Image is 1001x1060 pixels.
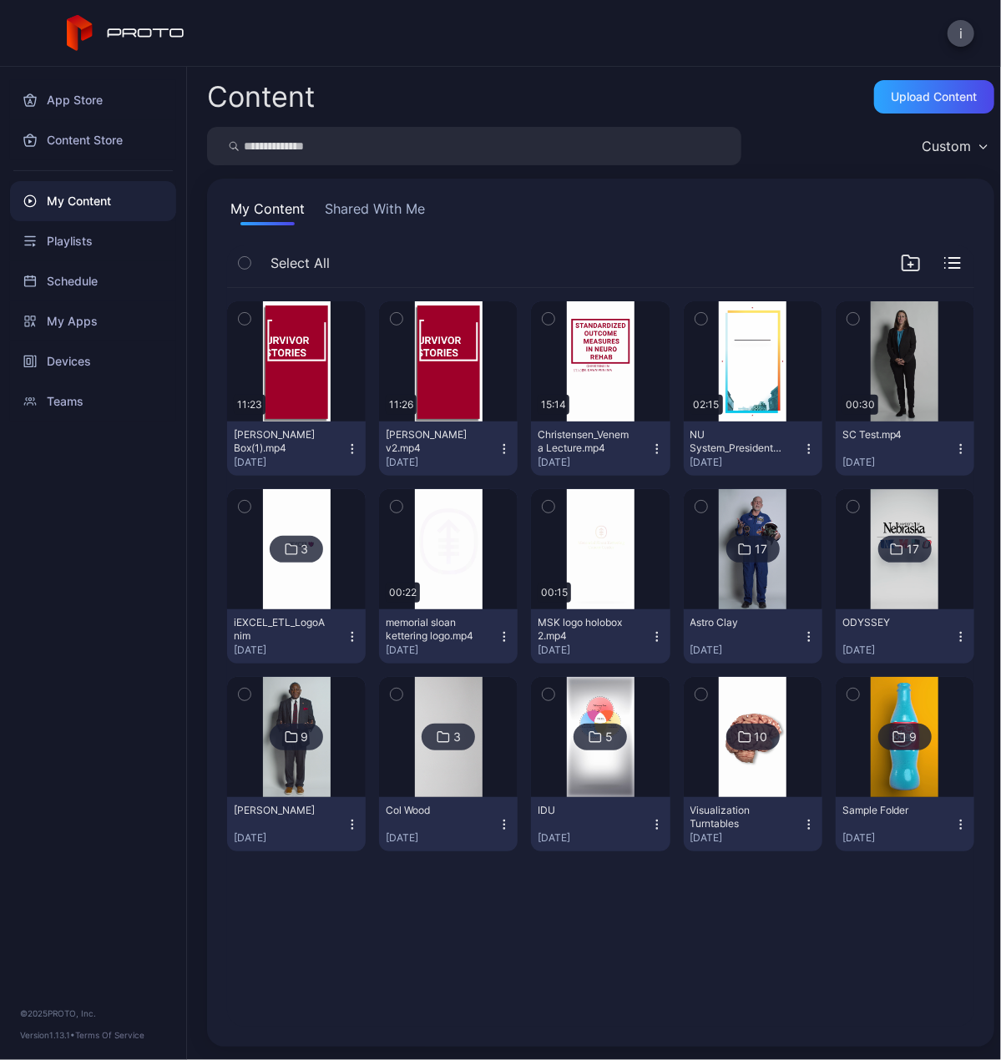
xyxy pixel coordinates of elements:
[842,831,954,845] div: [DATE]
[301,729,309,745] div: 9
[386,456,498,469] div: [DATE]
[538,831,650,845] div: [DATE]
[755,542,767,557] div: 17
[538,804,629,817] div: IDU
[907,542,919,557] div: 17
[386,804,478,817] div: Col Wood
[20,1007,166,1020] div: © 2025 PROTO, Inc.
[321,199,428,225] button: Shared With Me
[234,804,326,817] div: Dr. Davies
[379,421,518,476] button: [PERSON_NAME] v2.mp4[DATE]
[379,609,518,664] button: memorial sloan kettering logo.mp4[DATE]
[909,729,917,745] div: 9
[538,616,629,643] div: MSK logo holobox 2.mp4
[690,428,782,455] div: NU System_President Gold.mp4
[892,90,978,103] div: Upload Content
[10,120,176,160] a: Content Store
[75,1030,144,1040] a: Terms Of Service
[842,616,934,629] div: ODYSSEY
[10,261,176,301] a: Schedule
[948,20,974,47] button: i
[842,428,934,442] div: SC Test.mp4
[690,831,802,845] div: [DATE]
[227,797,366,851] button: [PERSON_NAME][DATE]
[531,421,670,476] button: Christensen_Venema Lecture.mp4[DATE]
[301,542,309,557] div: 3
[10,221,176,261] a: Playlists
[690,644,802,657] div: [DATE]
[386,428,478,455] div: Randy Backman_draft v2.mp4
[10,341,176,381] a: Devices
[207,83,315,111] div: Content
[690,804,782,830] div: Visualization Turntables
[836,421,974,476] button: SC Test.mp4[DATE]
[234,831,346,845] div: [DATE]
[10,381,176,421] a: Teams
[842,644,954,657] div: [DATE]
[386,831,498,845] div: [DATE]
[842,456,954,469] div: [DATE]
[684,797,822,851] button: Visualization Turntables[DATE]
[755,729,768,745] div: 10
[10,301,176,341] a: My Apps
[842,804,934,817] div: Sample Folder
[836,797,974,851] button: Sample Folder[DATE]
[538,428,629,455] div: Christensen_Venema Lecture.mp4
[386,616,478,643] div: memorial sloan kettering logo.mp4
[234,616,326,643] div: iEXCEL_ETL_LogoAnim
[538,644,650,657] div: [DATE]
[836,609,974,664] button: ODYSSEY[DATE]
[684,609,822,664] button: Astro Clay[DATE]
[10,181,176,221] a: My Content
[531,797,670,851] button: IDU[DATE]
[605,729,613,745] div: 5
[227,199,308,225] button: My Content
[684,421,822,476] button: NU System_President Gold.mp4[DATE]
[386,644,498,657] div: [DATE]
[234,428,326,455] div: Randy Backman_Proto Box(1).mp4
[531,609,670,664] button: MSK logo holobox 2.mp4[DATE]
[690,456,802,469] div: [DATE]
[10,80,176,120] a: App Store
[227,609,366,664] button: iEXCEL_ETL_LogoAnim[DATE]
[922,138,971,154] div: Custom
[270,253,330,273] span: Select All
[874,80,994,114] button: Upload Content
[227,421,366,476] button: [PERSON_NAME] Box(1).mp4[DATE]
[234,644,346,657] div: [DATE]
[690,616,782,629] div: Astro Clay
[453,729,461,745] div: 3
[913,127,994,165] button: Custom
[20,1030,75,1040] span: Version 1.13.1 •
[379,797,518,851] button: Col Wood[DATE]
[234,456,346,469] div: [DATE]
[538,456,650,469] div: [DATE]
